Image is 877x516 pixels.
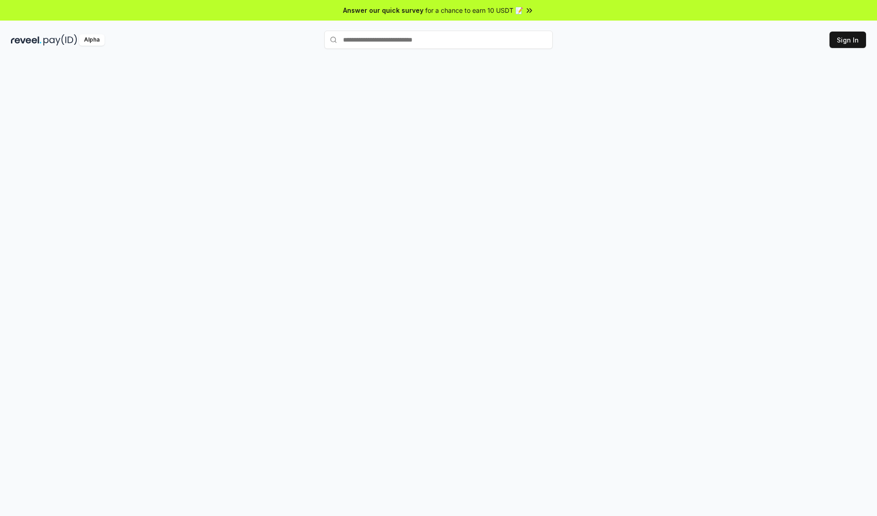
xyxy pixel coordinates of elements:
span: for a chance to earn 10 USDT 📝 [425,5,523,15]
div: Alpha [79,34,105,46]
img: reveel_dark [11,34,42,46]
img: pay_id [43,34,77,46]
span: Answer our quick survey [343,5,423,15]
button: Sign In [829,32,866,48]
